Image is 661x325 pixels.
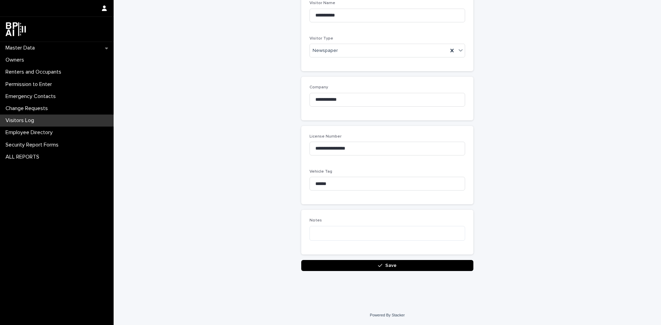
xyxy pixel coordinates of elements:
p: Employee Directory [3,129,58,136]
span: Newspaper [313,47,338,54]
p: Master Data [3,45,40,51]
span: Notes [309,218,322,223]
p: Emergency Contacts [3,93,61,100]
p: Visitors Log [3,117,40,124]
span: License Number [309,134,342,139]
span: Visitor Name [309,1,335,5]
span: Company [309,85,328,89]
p: ALL REPORTS [3,154,45,160]
p: Change Requests [3,105,53,112]
p: Renters and Occupants [3,69,67,75]
p: Security Report Forms [3,142,64,148]
span: Save [385,263,397,268]
button: Save [301,260,473,271]
p: Permission to Enter [3,81,57,88]
a: Powered By Stacker [370,313,405,317]
span: Vehicle Tag [309,170,332,174]
img: dwgmcNfxSF6WIOOXiGgu [6,22,26,36]
span: Visitor Type [309,36,333,41]
p: Owners [3,57,30,63]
